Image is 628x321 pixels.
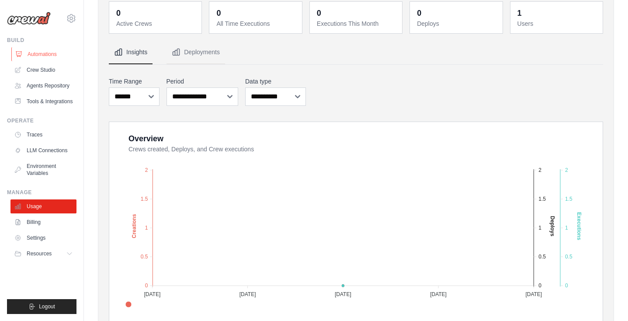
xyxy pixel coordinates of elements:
[565,167,568,173] tspan: 2
[549,216,555,237] text: Deploys
[7,299,76,314] button: Logout
[517,7,522,19] div: 1
[10,94,76,108] a: Tools & Integrations
[565,254,572,260] tspan: 0.5
[145,225,148,231] tspan: 1
[10,63,76,77] a: Crew Studio
[517,19,597,28] dt: Users
[144,291,160,297] tspan: [DATE]
[27,250,52,257] span: Resources
[109,41,603,64] nav: Tabs
[576,212,582,240] text: Executions
[116,19,196,28] dt: Active Crews
[417,19,497,28] dt: Deploys
[417,7,421,19] div: 0
[128,145,592,154] dt: Crews created, Deploys, and Crew executions
[109,77,160,86] label: Time Range
[128,133,163,145] div: Overview
[538,254,546,260] tspan: 0.5
[39,303,55,310] span: Logout
[11,47,77,61] a: Automations
[216,7,221,19] div: 0
[131,214,137,238] text: Creations
[7,189,76,196] div: Manage
[7,37,76,44] div: Build
[10,79,76,93] a: Agents Repository
[167,77,239,86] label: Period
[335,291,351,297] tspan: [DATE]
[10,159,76,180] a: Environment Variables
[7,117,76,124] div: Operate
[538,225,541,231] tspan: 1
[565,283,568,289] tspan: 0
[145,283,148,289] tspan: 0
[565,225,568,231] tspan: 1
[10,231,76,245] a: Settings
[538,167,541,173] tspan: 2
[525,291,542,297] tspan: [DATE]
[141,254,148,260] tspan: 0.5
[10,247,76,261] button: Resources
[317,19,397,28] dt: Executions This Month
[7,12,51,25] img: Logo
[317,7,321,19] div: 0
[565,196,572,202] tspan: 1.5
[430,291,447,297] tspan: [DATE]
[538,196,546,202] tspan: 1.5
[141,196,148,202] tspan: 1.5
[116,7,121,19] div: 0
[10,143,76,157] a: LLM Connections
[216,19,296,28] dt: All Time Executions
[167,41,225,64] button: Deployments
[538,283,541,289] tspan: 0
[109,41,153,64] button: Insights
[10,215,76,229] a: Billing
[10,199,76,213] a: Usage
[239,291,256,297] tspan: [DATE]
[10,128,76,142] a: Traces
[145,167,148,173] tspan: 2
[245,77,306,86] label: Data type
